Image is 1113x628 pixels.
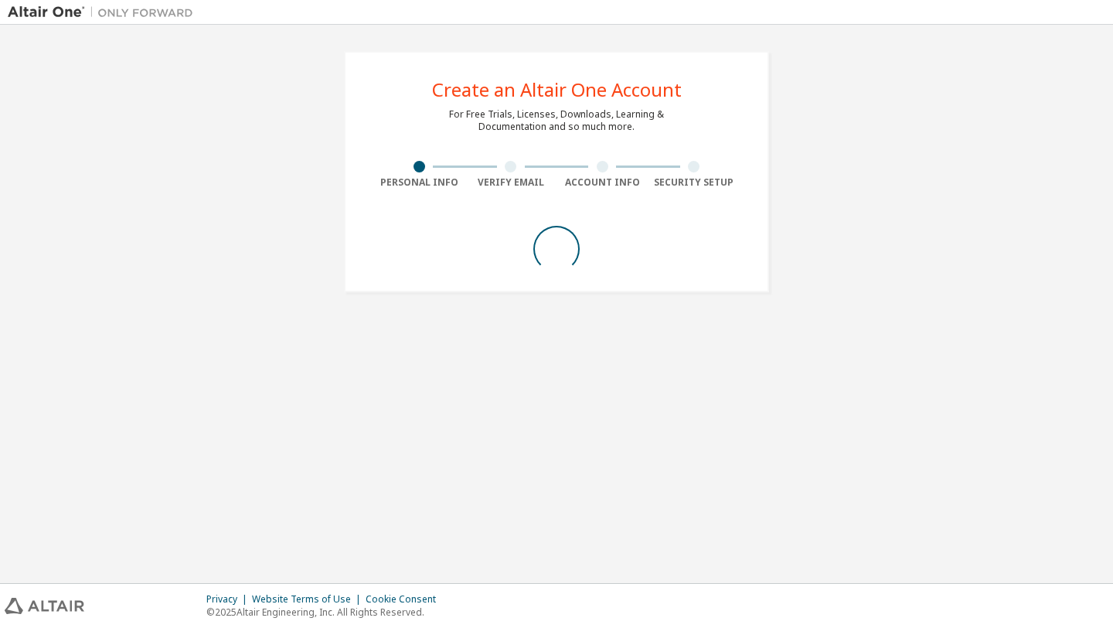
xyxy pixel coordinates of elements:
div: Privacy [206,593,252,606]
div: Personal Info [373,176,465,189]
img: Altair One [8,5,201,20]
div: For Free Trials, Licenses, Downloads, Learning & Documentation and so much more. [449,108,664,133]
div: Create an Altair One Account [432,80,682,99]
img: altair_logo.svg [5,598,84,614]
div: Security Setup [648,176,740,189]
div: Verify Email [465,176,557,189]
p: © 2025 Altair Engineering, Inc. All Rights Reserved. [206,606,445,619]
div: Account Info [556,176,648,189]
div: Website Terms of Use [252,593,366,606]
div: Cookie Consent [366,593,445,606]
